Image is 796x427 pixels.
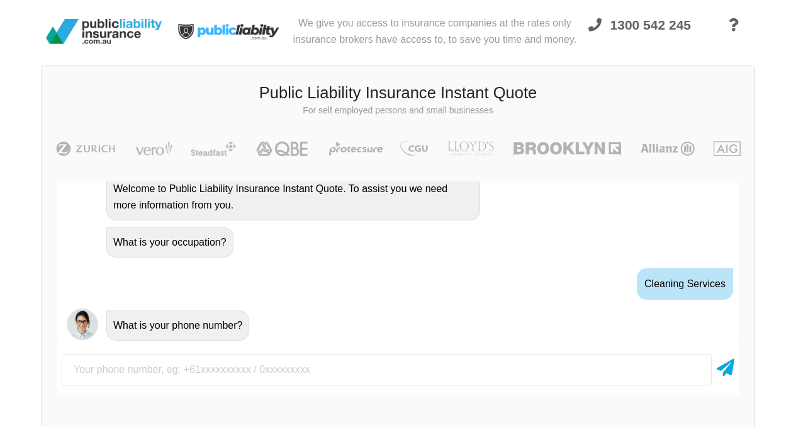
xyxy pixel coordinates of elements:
div: We give you access to insurance companies at the rates only insurance brokers have access to, to ... [293,5,577,58]
input: Your phone number, eg: +61xxxxxxxxxx / 0xxxxxxxxx [62,354,712,385]
img: LLOYD's | Public Liability Insurance [440,141,501,156]
img: Vero | Public Liability Insurance [130,141,178,156]
img: Allianz | Public Liability Insurance [634,141,701,156]
img: CGU | Public Liability Insurance [395,141,433,156]
span: 1300 542 245 [610,18,691,32]
img: Brooklyn | Public Liability Insurance [508,141,626,156]
div: What is your phone number? [106,310,249,341]
a: 1300 542 245 [577,10,702,58]
div: What is your occupation? [106,227,233,258]
img: Public Liability Insurance [41,14,167,49]
img: Public Liability Insurance Light [167,5,293,58]
img: QBE | Public Liability Insurance [249,141,317,156]
img: Chatbot | PLI [67,309,98,340]
img: AIG | Public Liability Insurance [709,141,746,156]
img: Zurich | Public Liability Insurance [50,141,121,156]
div: cleaning services [637,268,733,300]
img: Steadfast | Public Liability Insurance [186,141,241,156]
p: For self employed persons and small businesses [51,105,745,117]
div: Welcome to Public Liability Insurance Instant Quote. To assist you we need more information from ... [106,174,480,220]
h3: Public Liability Insurance Instant Quote [51,82,745,105]
img: Protecsure | Public Liability Insurance [324,141,388,156]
